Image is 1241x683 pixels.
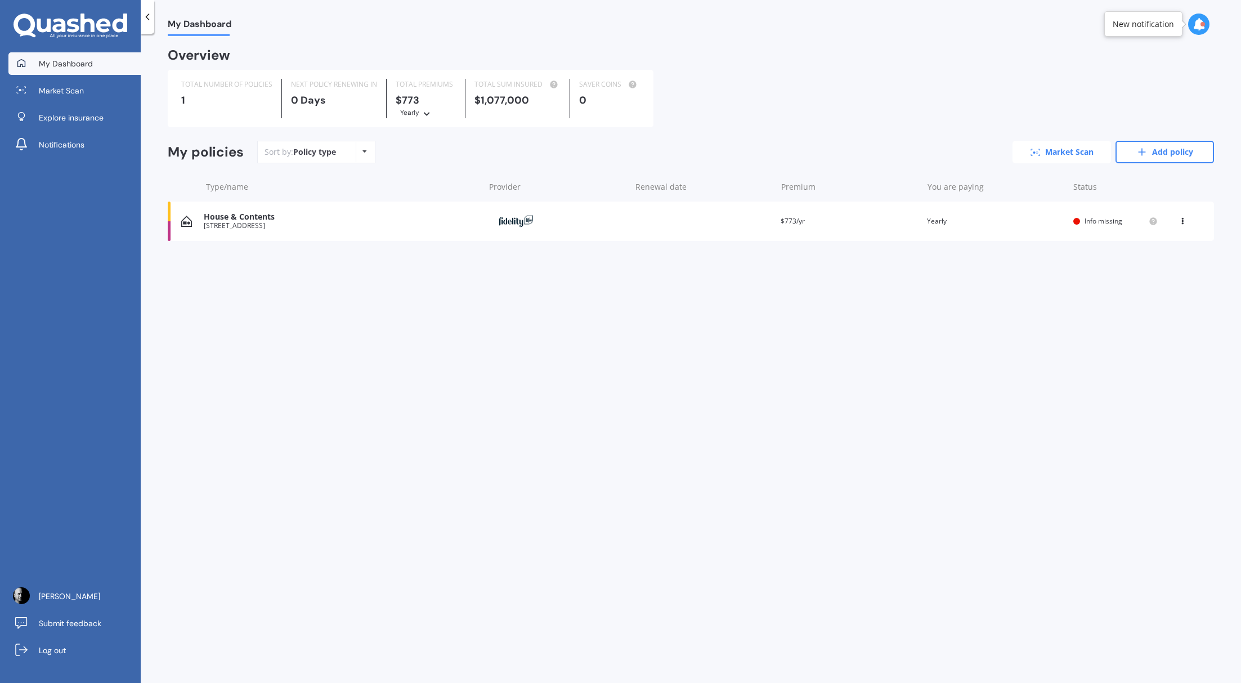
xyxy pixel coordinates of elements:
[181,216,192,227] img: House & Contents
[204,212,478,222] div: House & Contents
[181,95,272,106] div: 1
[181,79,272,90] div: TOTAL NUMBER OF POLICIES
[39,139,84,150] span: Notifications
[474,79,561,90] div: TOTAL SUM INSURED
[487,211,544,232] img: Fidelity Life
[13,587,30,604] img: ACg8ocKagD2lov7iKk2sD6Mz9kk4SI5sMqZE4lqYV6OSowOdzaPy3Kc=s96-c
[8,106,141,129] a: Explore insurance
[8,52,141,75] a: My Dashboard
[928,181,1065,193] div: You are paying
[927,216,1064,227] div: Yearly
[635,181,773,193] div: Renewal date
[293,146,336,158] div: Policy type
[291,79,377,90] div: NEXT POLICY RENEWING IN
[291,95,377,106] div: 0 Days
[39,618,101,629] span: Submit feedback
[168,144,244,160] div: My policies
[265,146,336,158] div: Sort by:
[781,216,805,226] span: $773/yr
[489,181,626,193] div: Provider
[39,58,93,69] span: My Dashboard
[8,612,141,635] a: Submit feedback
[168,19,231,34] span: My Dashboard
[39,85,84,96] span: Market Scan
[206,181,480,193] div: Type/name
[39,112,104,123] span: Explore insurance
[396,79,456,90] div: TOTAL PREMIUMS
[579,79,639,90] div: SAVER COINS
[8,79,141,102] a: Market Scan
[8,585,141,608] a: [PERSON_NAME]
[1115,141,1214,163] a: Add policy
[8,133,141,156] a: Notifications
[781,181,919,193] div: Premium
[1073,181,1158,193] div: Status
[579,95,639,106] div: 0
[1085,216,1122,226] span: Info missing
[396,95,456,118] div: $773
[1113,19,1174,30] div: New notification
[39,645,66,656] span: Log out
[168,50,230,61] div: Overview
[400,107,419,118] div: Yearly
[8,639,141,662] a: Log out
[39,591,100,602] span: [PERSON_NAME]
[204,222,478,230] div: [STREET_ADDRESS]
[474,95,561,106] div: $1,077,000
[1012,141,1111,163] a: Market Scan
